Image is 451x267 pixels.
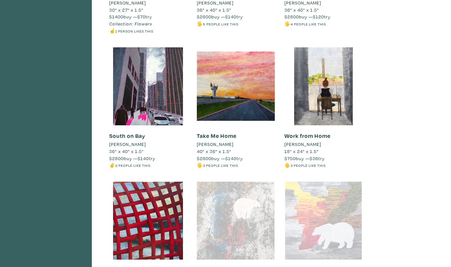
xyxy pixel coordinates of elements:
[284,141,362,148] a: [PERSON_NAME]
[291,163,326,168] small: 3 people like this
[203,163,238,168] small: 3 people like this
[291,22,326,26] small: 4 people like this
[284,20,362,27] li: 🖐️
[197,155,243,161] span: buy — try
[109,155,155,161] span: buy — try
[284,14,331,20] span: buy — try
[197,7,231,13] span: 36" x 40" x 1.5"
[109,14,152,20] span: buy — try
[197,14,243,20] span: buy — try
[109,14,123,20] span: $1400
[225,14,236,20] span: $140
[197,155,211,161] span: $2800
[197,20,275,27] li: 🖐️
[284,132,331,139] a: Work from Home
[313,14,324,20] span: $120
[109,21,152,27] em: Collection: Flowers
[197,14,211,20] span: $2800
[284,148,319,154] span: 18" x 24" x 1.5"
[197,132,236,139] a: Take Me Home
[284,7,319,13] span: 36" x 40" x 1.5"
[109,148,144,154] span: 36" x 40" x 1.5"
[225,155,236,161] span: $140
[284,141,321,148] li: [PERSON_NAME]
[310,155,318,161] span: $36
[137,14,146,20] span: $70
[109,155,124,161] span: $2800
[284,14,299,20] span: $2800
[109,141,187,148] a: [PERSON_NAME]
[115,163,150,168] small: 2 people like this
[203,22,238,26] small: 5 people like this
[109,7,143,13] span: 30" x 27" x 1.5"
[284,155,296,161] span: $750
[138,155,149,161] span: $140
[109,141,146,148] li: [PERSON_NAME]
[109,27,187,34] li: ☝️
[115,29,153,33] small: 1 person likes this
[109,132,145,139] a: South on Bay
[284,162,362,169] li: 🖐️
[197,148,231,154] span: 40" x 36" x 1.5"
[197,162,275,169] li: 🖐️
[109,162,187,169] li: ✌️
[284,155,325,161] span: buy — try
[197,141,275,148] a: [PERSON_NAME]
[197,141,234,148] li: [PERSON_NAME]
